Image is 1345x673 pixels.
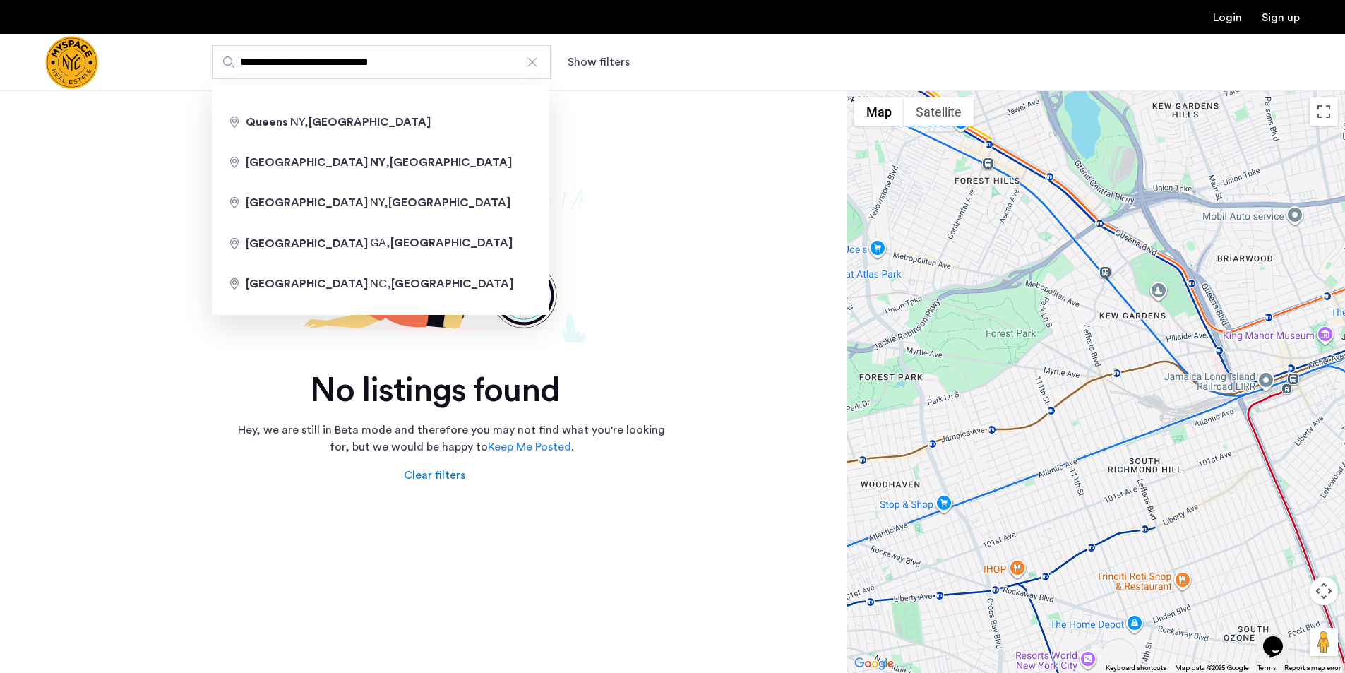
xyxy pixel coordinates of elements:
[851,655,897,673] a: Open this area in Google Maps (opens a new window)
[246,278,368,290] span: [GEOGRAPHIC_DATA]
[370,157,385,168] span: NY
[1310,628,1338,656] button: Drag Pegman onto the map to open Street View
[45,371,824,410] h2: No listings found
[1213,12,1242,23] a: Login
[246,157,368,168] span: [GEOGRAPHIC_DATA]
[309,117,431,128] span: [GEOGRAPHIC_DATA]
[1310,577,1338,605] button: Map camera controls
[370,278,513,290] span: NC,
[854,97,904,126] button: Show street map
[851,655,897,673] img: Google
[390,157,512,168] span: [GEOGRAPHIC_DATA]
[1257,617,1303,659] iframe: chat widget
[1175,665,1249,672] span: Map data ©2025 Google
[391,278,513,290] span: [GEOGRAPHIC_DATA]
[1310,97,1338,126] button: Toggle fullscreen view
[1262,12,1300,23] a: Registration
[568,54,630,71] button: Show or hide filters
[370,238,513,249] span: GA,
[370,197,510,208] span: NY,
[388,197,510,208] span: [GEOGRAPHIC_DATA]
[904,97,974,126] button: Show satellite imagery
[370,157,512,168] span: ,
[1284,663,1341,673] a: Report a map error
[246,197,368,208] span: [GEOGRAPHIC_DATA]
[246,117,288,128] span: Queens
[290,117,431,128] span: NY,
[45,36,98,89] img: logo
[1257,663,1276,673] a: Terms
[45,124,824,343] img: not-found
[212,45,551,79] input: Apartment Search
[390,238,513,249] span: [GEOGRAPHIC_DATA]
[45,36,98,89] a: Cazamio Logo
[488,439,571,455] a: Keep Me Posted
[246,238,368,249] span: [GEOGRAPHIC_DATA]
[404,467,465,484] div: Clear filters
[233,422,671,455] p: Hey, we are still in Beta mode and therefore you may not find what you're looking for, but we wou...
[1106,663,1166,673] button: Keyboard shortcuts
